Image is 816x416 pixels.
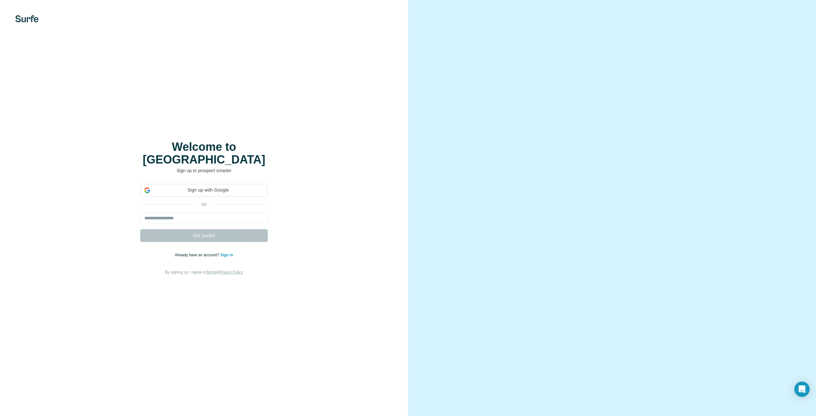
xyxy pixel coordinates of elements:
img: Surfe's logo [15,15,39,22]
div: Open Intercom Messenger [794,382,810,397]
a: Sign in [220,253,233,257]
h1: Welcome to [GEOGRAPHIC_DATA] [140,141,268,166]
a: Terms [206,270,217,274]
p: Sign up to prospect smarter [140,167,268,174]
span: Already have an account? [175,253,221,257]
a: Privacy Policy [219,270,243,274]
div: Sign up with Google [140,184,268,197]
span: By signing up, I agree to & [165,270,243,274]
p: or [194,202,214,208]
span: Sign up with Google [153,187,264,193]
